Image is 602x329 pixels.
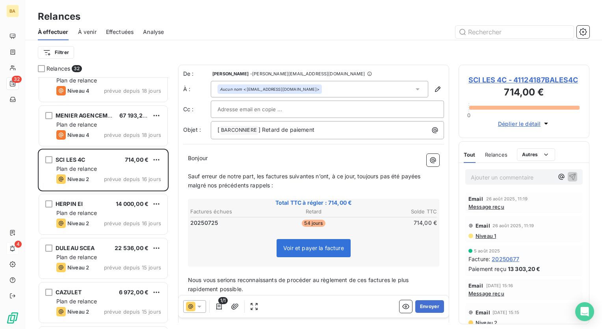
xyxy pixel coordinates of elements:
span: Niveau 1 [475,233,496,239]
span: Message reçu [468,204,504,210]
span: 5 août 2025 [474,249,500,253]
span: Effectuées [106,28,134,36]
span: [DATE] 15:16 [486,283,513,288]
span: 714,00 € [125,156,149,163]
span: Niveau 2 [475,320,497,326]
span: 1/1 [218,297,228,304]
span: Email [476,222,490,229]
span: BARCONNIERE [220,126,258,135]
button: Filtrer [38,46,74,59]
label: Cc : [183,105,211,113]
span: Déplier le détail [498,120,541,128]
span: Total TTC à régler : 714,00 € [189,199,438,207]
span: DULEAU SCEA [56,245,95,251]
div: <[EMAIL_ADDRESS][DOMAIN_NAME]> [220,86,320,92]
th: Factures échues [190,207,272,216]
span: 20250677 [492,255,519,263]
span: [PERSON_NAME] [212,71,249,76]
span: [ [217,126,219,133]
span: CAZULET [56,289,82,295]
th: Retard [273,207,355,216]
button: Autres [517,148,555,161]
span: MENIER AGENCEMENT [56,112,119,119]
th: Solde TTC [355,207,437,216]
span: 4 [15,241,22,248]
em: Aucun nom [220,86,242,92]
input: Rechercher [455,26,574,38]
span: Email [476,309,490,316]
span: Email [468,196,483,202]
span: Paiement reçu [468,265,506,273]
span: Voir et payer la facture [283,245,344,251]
span: Niveau 2 [67,176,89,182]
span: 13 303,20 € [508,265,541,273]
span: [DATE] 15:15 [492,310,520,315]
span: prévue depuis 15 jours [104,264,161,271]
span: prévue depuis 16 jours [104,220,161,226]
span: Cordialement, [188,322,225,328]
span: 0 [467,112,470,118]
span: prévue depuis 18 jours [104,132,161,138]
span: prévue depuis 18 jours [104,88,161,94]
span: Niveau 4 [67,88,89,94]
span: 26 août 2025, 11:19 [492,223,534,228]
span: Sauf erreur de notre part, les factures suivantes n’ont, à ce jour, toujours pas été payées malgr... [188,173,422,189]
span: À effectuer [38,28,69,36]
span: 20250725 [190,219,218,227]
span: Niveau 2 [67,220,89,226]
span: 32 [12,76,22,83]
span: Niveau 2 [67,308,89,315]
span: 14 000,00 € [116,200,149,207]
span: Nous vous serions reconnaissants de procéder au règlement de ces factures le plus rapidement poss... [188,277,410,292]
span: Plan de relance [56,209,97,216]
span: Plan de relance [56,254,97,260]
span: De : [183,70,211,78]
span: Niveau 2 [67,264,89,271]
div: BA [6,5,19,17]
span: 26 août 2025, 11:19 [486,196,528,201]
span: Tout [464,151,476,158]
h3: 714,00 € [468,85,580,101]
span: 6 972,00 € [119,289,149,295]
span: HERPIN EI [56,200,83,207]
button: Déplier le détail [496,119,553,128]
span: ] Retard de paiement [258,126,314,133]
span: Plan de relance [56,298,97,305]
span: - [PERSON_NAME][EMAIL_ADDRESS][DOMAIN_NAME] [250,71,365,76]
td: 714,00 € [355,219,437,227]
span: Plan de relance [56,165,97,172]
span: Analyse [143,28,164,36]
div: Open Intercom Messenger [575,302,594,321]
label: À : [183,85,211,93]
span: SCI LES 4C [56,156,85,163]
span: Relances [485,151,507,158]
span: Niveau 4 [67,132,89,138]
span: Bonjour [188,155,208,161]
span: Relances [46,65,70,73]
span: SCI LES 4C - 41124187BALES4C [468,75,580,85]
span: Message reçu [468,290,504,297]
img: Logo LeanPay [6,312,19,324]
span: Facture : [468,255,490,263]
span: prévue depuis 16 jours [104,176,161,182]
button: Envoyer [415,300,444,313]
div: grid [38,77,169,329]
h3: Relances [38,9,80,24]
span: Email [468,282,483,289]
span: 32 [72,65,82,72]
span: prévue depuis 15 jours [104,308,161,315]
span: 22 536,00 € [115,245,149,251]
span: Objet : [183,126,201,133]
span: 67 193,28 € [119,112,152,119]
span: À venir [78,28,97,36]
span: 54 jours [302,220,325,227]
span: Plan de relance [56,77,97,84]
span: Plan de relance [56,121,97,128]
input: Adresse email en copie ... [217,103,302,115]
